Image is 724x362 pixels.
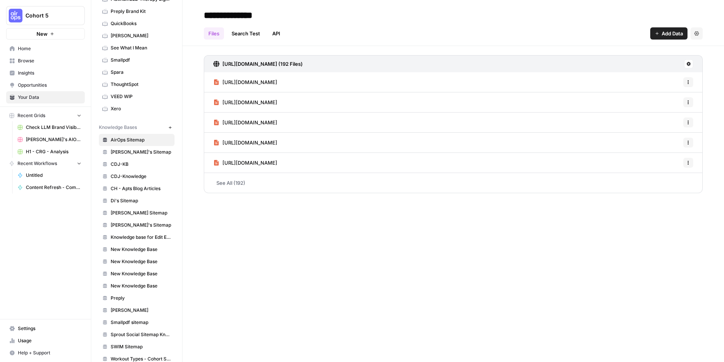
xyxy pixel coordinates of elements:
[222,98,277,106] span: [URL][DOMAIN_NAME]
[650,27,687,40] button: Add Data
[9,9,22,22] img: Cohort 5 Logo
[26,184,81,191] span: Content Refresh - Competitive Gap Analysis (Maciek)
[213,153,277,173] a: [URL][DOMAIN_NAME]
[213,113,277,132] a: [URL][DOMAIN_NAME]
[18,325,81,332] span: Settings
[26,172,81,179] span: Untitled
[111,270,171,277] span: New Knowledge Base
[111,161,171,168] span: CDJ-KB
[18,45,81,52] span: Home
[222,60,303,68] h3: [URL][DOMAIN_NAME] (192 Files)
[111,331,171,338] span: Sprout Social Sitemap Knowledge Base
[111,173,171,180] span: CDJ-Knowledge
[26,148,81,155] span: H1 - CRG - Analysis
[111,93,171,100] span: VEED WIP
[222,78,277,86] span: [URL][DOMAIN_NAME]
[213,92,277,112] a: [URL][DOMAIN_NAME]
[18,94,81,101] span: Your Data
[99,304,175,316] a: [PERSON_NAME]
[111,105,171,112] span: Xero
[99,78,175,90] a: ThoughtSpot
[17,160,57,167] span: Recent Workflows
[111,149,171,156] span: [PERSON_NAME]'s Sitemap
[6,55,85,67] a: Browse
[99,183,175,195] a: CH - Apts Blog Articles
[14,133,85,146] a: [PERSON_NAME]'s AIO optimized Link to Text Fragment Grid
[111,44,171,51] span: See What I Mean
[111,234,171,241] span: Knowledge base for Edit Ever After ([PERSON_NAME])
[6,91,85,103] a: Your Data
[99,195,175,207] a: Di's Sitemap
[222,159,277,167] span: [URL][DOMAIN_NAME]
[213,72,277,92] a: [URL][DOMAIN_NAME]
[111,283,171,289] span: New Knowledge Base
[111,246,171,253] span: New Knowledge Base
[14,146,85,158] a: H1 - CRG - Analysis
[6,158,85,169] button: Recent Workflows
[99,341,175,353] a: SWIM Sitemap
[99,103,175,115] a: Xero
[6,67,85,79] a: Insights
[99,256,175,268] a: New Knowledge Base
[6,335,85,347] a: Usage
[99,316,175,329] a: Smallpdf sitemap
[227,27,265,40] a: Search Test
[37,30,48,38] span: New
[26,124,81,131] span: Check LLM Brand Visibility for PAA Questions Grid
[204,27,224,40] a: Files
[99,292,175,304] a: Preply
[111,137,171,143] span: AirOps Sitemap
[99,280,175,292] a: New Knowledge Base
[25,12,71,19] span: Cohort 5
[14,121,85,133] a: Check LLM Brand Visibility for PAA Questions Grid
[18,70,81,76] span: Insights
[99,329,175,341] a: Sprout Social Sitemap Knowledge Base
[111,343,171,350] span: SWIM Sitemap
[6,43,85,55] a: Home
[14,169,85,181] a: Untitled
[17,112,45,119] span: Recent Grids
[99,54,175,66] a: Smallpdf
[26,136,81,143] span: [PERSON_NAME]'s AIO optimized Link to Text Fragment Grid
[213,56,303,72] a: [URL][DOMAIN_NAME] (192 Files)
[111,295,171,302] span: Preply
[99,243,175,256] a: New Knowledge Base
[204,173,703,193] a: See All (192)
[111,81,171,88] span: ThoughtSpot
[99,42,175,54] a: See What I Mean
[111,319,171,326] span: Smallpdf sitemap
[111,32,171,39] span: [PERSON_NAME]
[6,322,85,335] a: Settings
[99,66,175,78] a: Spara
[111,20,171,27] span: QuickBooks
[222,119,277,126] span: [URL][DOMAIN_NAME]
[99,146,175,158] a: [PERSON_NAME]'s Sitemap
[111,69,171,76] span: Spara
[18,337,81,344] span: Usage
[6,6,85,25] button: Workspace: Cohort 5
[268,27,285,40] a: API
[99,124,137,131] span: Knowledge Bases
[111,185,171,192] span: CH - Apts Blog Articles
[99,5,175,17] a: Preply Brand Kit
[18,349,81,356] span: Help + Support
[99,268,175,280] a: New Knowledge Base
[222,139,277,146] span: [URL][DOMAIN_NAME]
[99,231,175,243] a: Knowledge base for Edit Ever After ([PERSON_NAME])
[99,30,175,42] a: [PERSON_NAME]
[213,133,277,152] a: [URL][DOMAIN_NAME]
[111,222,171,229] span: [PERSON_NAME]'s Sitemap
[99,134,175,146] a: AirOps Sitemap
[6,28,85,40] button: New
[6,347,85,359] button: Help + Support
[18,82,81,89] span: Opportunities
[111,57,171,64] span: Smallpdf
[111,8,171,15] span: Preply Brand Kit
[14,181,85,194] a: Content Refresh - Competitive Gap Analysis (Maciek)
[662,30,683,37] span: Add Data
[99,158,175,170] a: CDJ-KB
[6,110,85,121] button: Recent Grids
[99,170,175,183] a: CDJ-Knowledge
[111,258,171,265] span: New Knowledge Base
[6,79,85,91] a: Opportunities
